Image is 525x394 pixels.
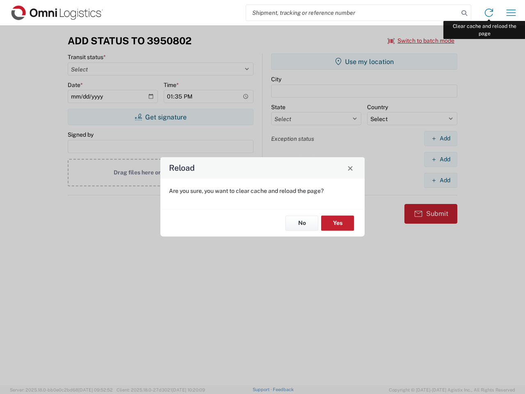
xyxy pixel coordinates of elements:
p: Are you sure, you want to clear cache and reload the page? [169,187,356,195]
button: Close [345,162,356,174]
h4: Reload [169,162,195,174]
button: Yes [321,215,354,231]
button: No [285,215,318,231]
input: Shipment, tracking or reference number [246,5,459,21]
